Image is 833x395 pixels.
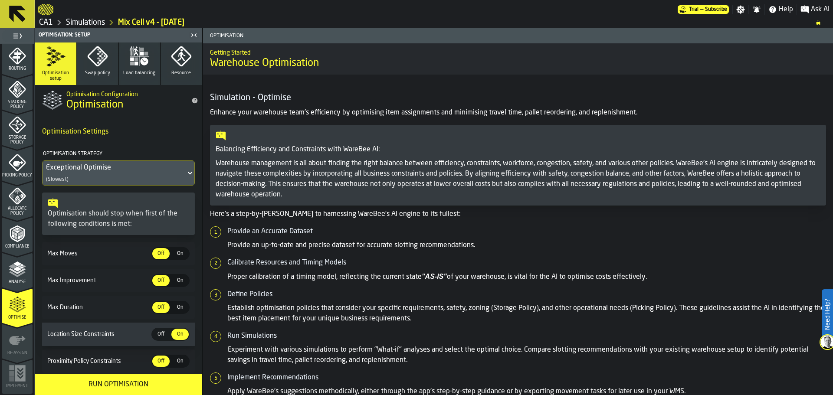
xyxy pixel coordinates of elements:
[152,356,170,367] div: thumb
[38,17,830,28] nav: Breadcrumb
[2,206,33,216] span: Allocate Policy
[154,304,168,311] span: Off
[2,66,33,71] span: Routing
[705,7,727,13] span: Subscribe
[42,147,193,160] h4: Optimisation Strategy
[151,301,171,314] label: button-switch-multi-Off
[2,324,33,359] li: menu Re-assign
[227,303,826,324] p: Establish optimisation policies that consider your specific requirements, safety, zoning (Storage...
[42,123,195,140] h4: Optimisation Settings
[2,315,33,320] span: Optimise
[779,4,793,15] span: Help
[173,250,187,258] span: On
[2,100,33,109] span: Stacking Policy
[216,144,820,155] p: Balancing Efficiency and Constraints with WareBee AI:
[823,290,832,339] label: Need Help?
[700,7,703,13] span: —
[39,70,73,82] span: Optimisation setup
[171,302,189,313] div: thumb
[2,351,33,356] span: Re-assign
[152,329,170,340] div: thumb
[66,18,105,27] a: link-to-/wh/i/76e2a128-1b54-4d66-80d4-05ae4c277723
[2,217,33,252] li: menu Compliance
[678,5,729,14] a: link-to-/wh/i/76e2a128-1b54-4d66-80d4-05ae4c277723/pricing/
[2,75,33,110] li: menu Stacking Policy
[154,357,168,365] span: Off
[227,331,826,341] h5: Run Simulations
[46,331,151,338] span: Location Size Constraints
[171,247,190,260] label: button-switch-multi-On
[2,39,33,74] li: menu Routing
[171,329,189,340] div: thumb
[2,146,33,181] li: menu Picking Policy
[171,274,190,287] label: button-switch-multi-On
[171,70,191,76] span: Resource
[210,48,826,56] h2: Sub Title
[210,209,826,219] p: Here's a step-by-[PERSON_NAME] to harnessing WareBee's AI engine to its fullest:
[151,274,171,287] label: button-switch-multi-Off
[46,250,151,257] span: Max Moves
[118,18,184,27] a: link-to-/wh/i/76e2a128-1b54-4d66-80d4-05ae4c277723/simulations/686830c9-c27a-4e02-80b1-fa5b06f9c040
[39,18,53,27] a: link-to-/wh/i/76e2a128-1b54-4d66-80d4-05ae4c277723
[151,247,171,260] label: button-switch-multi-Off
[171,355,190,368] label: button-switch-multi-On
[749,5,764,14] label: button-toggle-Notifications
[2,288,33,323] li: menu Optimise
[171,248,189,259] div: thumb
[173,357,187,365] span: On
[227,258,826,268] h5: Calibrate Resources and Timing Models
[40,379,197,390] div: Run Optimisation
[171,275,189,286] div: thumb
[154,330,168,338] span: Off
[48,209,189,229] div: Optimisation should stop when first of the following conditions is met:
[154,277,168,284] span: Off
[171,356,189,367] div: thumb
[173,330,187,338] span: On
[35,85,202,116] div: title-Optimisation
[227,372,826,383] h5: Implement Recommendations
[123,70,155,76] span: Load balancing
[765,4,797,15] label: button-toggle-Help
[173,277,187,284] span: On
[85,70,110,76] span: Swap policy
[46,304,151,311] span: Max Duration
[227,240,826,251] p: Provide an up-to-date and precise dataset for accurate slotting recommendations.
[2,173,33,178] span: Picking Policy
[2,30,33,42] label: button-toggle-Toggle Full Menu
[227,345,826,366] p: Experiment with various simulations to perform "What-if" analyses and select the optimal choice. ...
[151,328,171,341] label: button-switch-multi-Off
[811,4,830,15] span: Ask AI
[2,280,33,284] span: Analyse
[422,273,447,280] em: "AS-IS"
[733,5,748,14] label: button-toggle-Settings
[2,111,33,145] li: menu Storage Policy
[173,304,187,311] span: On
[42,160,195,186] div: DropdownMenuValue-100(Slowest)
[797,4,833,15] label: button-toggle-Ask AI
[227,271,826,282] p: Proper calibration of a timing model, reflecting the current state of your warehouse, is vital fo...
[210,108,826,118] p: Enhance your warehouse team's efficiency by optimising item assignments and minimising travel tim...
[207,33,520,39] span: Optimisation
[216,158,820,200] p: Warehouse management is all about finding the right balance between efficiency, constraints, work...
[152,302,170,313] div: thumb
[2,384,33,388] span: Implement
[678,5,729,14] div: Menu Subscription
[152,248,170,259] div: thumb
[171,328,190,341] label: button-switch-multi-On
[188,30,200,40] label: button-toggle-Close me
[2,244,33,249] span: Compliance
[35,374,202,395] button: button-Run Optimisation
[39,32,90,38] span: Optimisation: Setup
[38,2,53,17] a: logo-header
[46,163,182,173] div: DropdownMenuValue-100
[66,89,184,98] h2: Sub Title
[46,277,151,284] span: Max Improvement
[66,98,123,112] span: Optimisation
[227,289,826,300] h5: Define Policies
[227,226,826,237] h5: Provide an Accurate Dataset
[154,250,168,258] span: Off
[210,92,826,104] h4: Simulation - Optimise
[2,253,33,287] li: menu Analyse
[689,7,699,13] span: Trial
[46,358,151,365] span: Proximity Policy Constraints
